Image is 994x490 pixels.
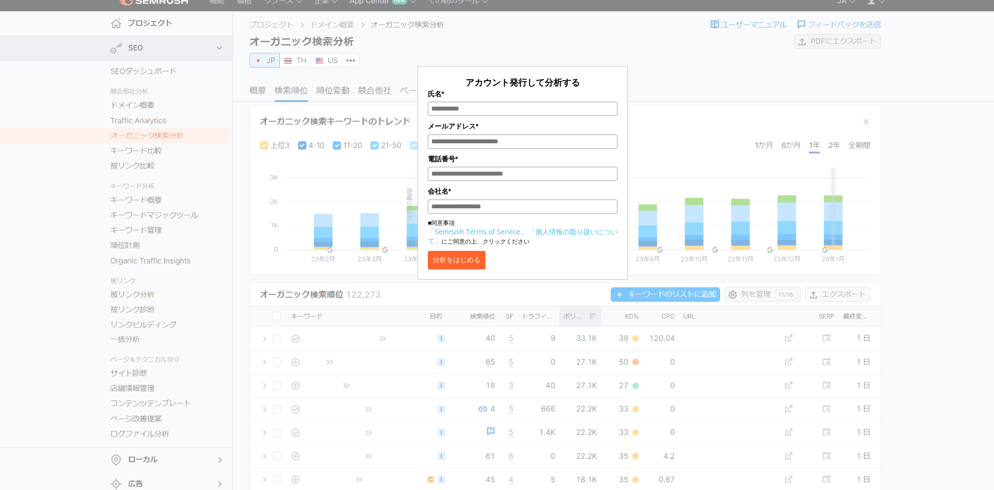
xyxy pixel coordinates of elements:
[428,154,618,164] label: 電話番号*
[465,76,580,88] span: アカウント発行して分析する
[428,227,618,245] a: 「個人情報の取り扱いについて」
[428,219,618,246] p: ■同意事項 にご同意の上、クリックください
[428,227,527,236] a: 「Semrush Terms of Service」
[428,251,486,269] button: 分析をはじめる
[428,121,618,132] label: メールアドレス*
